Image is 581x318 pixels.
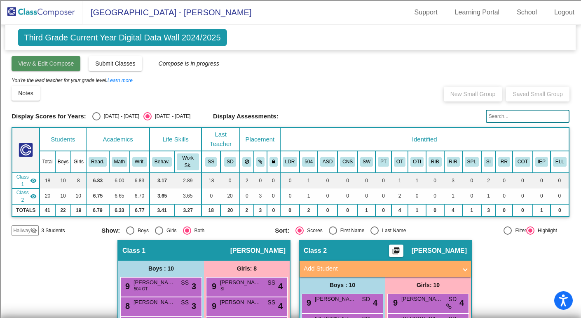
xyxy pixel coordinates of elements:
[191,227,205,234] div: Both
[278,280,283,292] span: 4
[375,188,391,204] td: 0
[337,227,365,234] div: First Name
[551,204,569,217] td: 0
[426,173,444,188] td: 0
[174,204,201,217] td: 3.27
[305,298,311,307] span: 9
[15,173,30,188] span: Class 1
[426,188,444,204] td: 0
[55,151,71,172] th: Boys
[181,298,189,307] span: SS
[3,272,76,280] input: Search sources
[205,157,217,166] button: SS
[3,63,578,70] div: Delete
[254,204,267,217] td: 3
[340,157,355,166] button: CNS
[55,188,71,204] td: 10
[385,277,471,294] div: Girls: 10
[481,188,496,204] td: 1
[3,160,578,168] div: CANCEL
[3,11,578,18] div: Sort New > Old
[300,277,385,294] div: Boys : 10
[513,204,533,217] td: 0
[375,173,391,188] td: 0
[132,157,147,166] button: Writ.
[391,247,401,258] mat-icon: picture_as_pdf
[181,278,189,287] span: SS
[3,264,578,272] div: MORE
[86,204,109,217] td: 6.79
[513,151,533,172] th: Co-Taught
[213,113,279,120] span: Display Assessments:
[134,278,175,287] span: [PERSON_NAME]
[118,261,204,277] div: Boys : 10
[337,151,358,172] th: Counseling
[109,173,130,188] td: 6.00
[254,151,267,172] th: Keep with students
[41,227,65,234] span: 3 Students
[280,151,300,172] th: Leader
[375,151,391,172] th: Physical Therapy
[40,127,86,151] th: Students
[533,188,551,204] td: 0
[152,113,190,120] div: [DATE] - [DATE]
[240,127,280,151] th: Placement
[224,157,236,166] button: SD
[551,173,569,188] td: 0
[3,92,578,100] div: Add Outline Template
[40,151,55,172] th: Total
[337,188,358,204] td: 0
[3,100,578,107] div: Search for Source
[267,151,280,172] th: Keep with teacher
[462,151,481,172] th: Speech and Language
[89,157,107,166] button: Read.
[71,173,86,188] td: 8
[220,286,224,292] span: SI
[12,78,133,83] i: You're the lead teacher for your grade level.
[220,204,240,217] td: 20
[3,85,578,92] div: Print
[3,250,578,257] div: WEBSITE
[408,188,426,204] td: 0
[275,226,442,235] mat-radio-group: Select an option
[86,127,150,151] th: Academics
[12,56,80,71] button: View & Edit Compose
[551,188,569,204] td: 0
[3,205,578,212] div: Home
[109,204,130,217] td: 6.33
[3,227,578,235] div: New source
[375,204,391,217] td: 0
[134,286,148,292] span: 504 OT
[130,173,150,188] td: 6.83
[3,168,578,175] div: ???
[12,204,40,217] td: TOTALS
[533,204,551,217] td: 1
[177,153,199,170] button: Work Sk.
[3,3,578,11] div: Sort A > Z
[278,300,283,312] span: 4
[18,90,33,97] span: Notes
[40,173,55,188] td: 18
[318,188,337,204] td: 0
[481,204,496,217] td: 3
[484,157,493,166] button: SI
[220,173,240,188] td: 0
[275,227,289,234] span: Sort:
[3,33,578,40] div: Options
[267,204,280,217] td: 0
[15,189,30,204] span: Class 2
[3,18,578,26] div: Move To ...
[358,173,375,188] td: 0
[101,226,269,235] mat-radio-group: Select an option
[122,247,145,255] span: Class 1
[18,29,227,46] span: Third Grade Current Year Digital Data Wall 2024/2025
[408,173,426,188] td: 1
[134,298,175,306] span: [PERSON_NAME]
[444,188,462,204] td: 1
[12,173,40,188] td: Sarah Sirianni - No Class Name
[300,188,318,204] td: 1
[534,227,557,234] div: Highlight
[150,173,174,188] td: 3.17
[220,151,240,172] th: Stefanie Doemel
[201,188,220,204] td: 0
